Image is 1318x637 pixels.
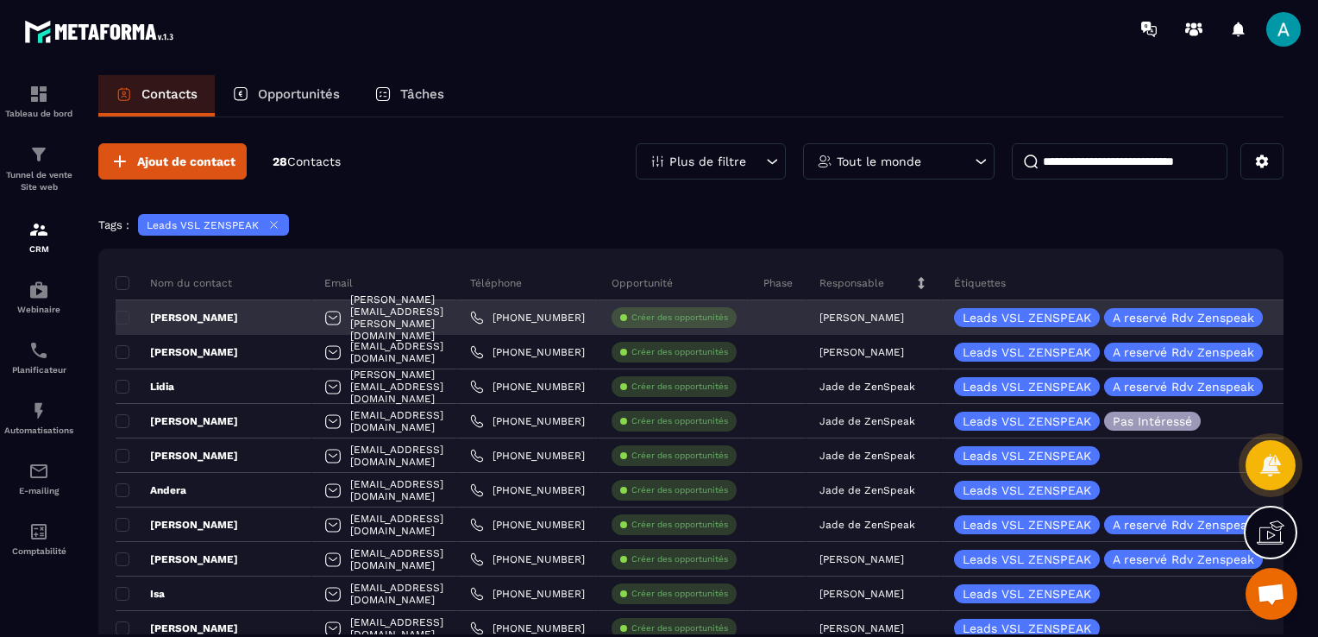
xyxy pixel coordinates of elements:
[631,588,728,600] p: Créer des opportunités
[116,380,174,394] p: Lidia
[116,552,238,566] p: [PERSON_NAME]
[4,546,73,556] p: Comptabilité
[116,449,238,463] p: [PERSON_NAME]
[819,415,915,427] p: Jade de ZenSpeak
[116,621,238,635] p: [PERSON_NAME]
[215,75,357,117] a: Opportunités
[4,71,73,131] a: formationformationTableau de bord
[963,346,1091,358] p: Leads VSL ZENSPEAK
[963,450,1091,462] p: Leads VSL ZENSPEAK
[819,346,904,358] p: [PERSON_NAME]
[147,219,259,231] p: Leads VSL ZENSPEAK
[28,340,49,361] img: scheduler
[963,622,1091,634] p: Leads VSL ZENSPEAK
[631,381,728,393] p: Créer des opportunités
[116,483,186,497] p: Andera
[631,484,728,496] p: Créer des opportunités
[357,75,461,117] a: Tâches
[819,519,915,531] p: Jade de ZenSpeak
[612,276,673,290] p: Opportunité
[116,311,238,325] p: [PERSON_NAME]
[837,155,921,167] p: Tout le monde
[470,449,585,463] a: [PHONE_NUMBER]
[4,448,73,508] a: emailemailE-mailing
[819,622,904,634] p: [PERSON_NAME]
[963,312,1091,324] p: Leads VSL ZENSPEAK
[24,16,179,47] img: logo
[819,312,904,324] p: [PERSON_NAME]
[819,381,915,393] p: Jade de ZenSpeak
[1113,415,1192,427] p: Pas Intéressé
[116,587,165,601] p: Isa
[4,365,73,375] p: Planificateur
[98,143,247,180] button: Ajout de contact
[98,218,129,231] p: Tags :
[28,280,49,300] img: automations
[4,131,73,206] a: formationformationTunnel de vente Site web
[819,276,884,290] p: Responsable
[819,450,915,462] p: Jade de ZenSpeak
[324,276,353,290] p: Email
[137,153,235,170] span: Ajout de contact
[470,380,585,394] a: [PHONE_NUMBER]
[819,588,904,600] p: [PERSON_NAME]
[4,206,73,267] a: formationformationCRM
[819,484,915,496] p: Jade de ZenSpeak
[631,519,728,531] p: Créer des opportunités
[1113,553,1254,565] p: A reservé Rdv Zenspeak
[116,345,238,359] p: [PERSON_NAME]
[669,155,746,167] p: Plus de filtre
[819,553,904,565] p: [PERSON_NAME]
[631,415,728,427] p: Créer des opportunités
[631,346,728,358] p: Créer des opportunités
[98,75,215,117] a: Contacts
[4,327,73,388] a: schedulerschedulerPlanificateur
[1113,312,1254,324] p: A reservé Rdv Zenspeak
[963,415,1091,427] p: Leads VSL ZENSPEAK
[258,86,340,102] p: Opportunités
[963,588,1091,600] p: Leads VSL ZENSPEAK
[4,244,73,254] p: CRM
[1113,346,1254,358] p: A reservé Rdv Zenspeak
[763,276,793,290] p: Phase
[4,508,73,569] a: accountantaccountantComptabilité
[116,276,232,290] p: Nom du contact
[287,155,341,168] span: Contacts
[470,345,585,359] a: [PHONE_NUMBER]
[1113,381,1254,393] p: A reservé Rdv Zenspeak
[141,86,198,102] p: Contacts
[116,414,238,428] p: [PERSON_NAME]
[631,622,728,634] p: Créer des opportunités
[954,276,1006,290] p: Étiquettes
[470,483,585,497] a: [PHONE_NUMBER]
[116,518,238,532] p: [PERSON_NAME]
[273,154,341,170] p: 28
[4,388,73,448] a: automationsautomationsAutomatisations
[470,414,585,428] a: [PHONE_NUMBER]
[4,426,73,435] p: Automatisations
[470,552,585,566] a: [PHONE_NUMBER]
[631,450,728,462] p: Créer des opportunités
[963,519,1091,531] p: Leads VSL ZENSPEAK
[28,461,49,482] img: email
[963,553,1091,565] p: Leads VSL ZENSPEAK
[4,267,73,327] a: automationsautomationsWebinaire
[4,169,73,193] p: Tunnel de vente Site web
[28,84,49,104] img: formation
[400,86,444,102] p: Tâches
[28,400,49,421] img: automations
[1113,519,1254,531] p: A reservé Rdv Zenspeak
[470,518,585,532] a: [PHONE_NUMBER]
[4,486,73,495] p: E-mailing
[4,305,73,314] p: Webinaire
[1246,568,1297,620] div: Ouvrir le chat
[631,312,728,324] p: Créer des opportunités
[470,587,585,601] a: [PHONE_NUMBER]
[28,219,49,240] img: formation
[631,553,728,565] p: Créer des opportunités
[963,381,1091,393] p: Leads VSL ZENSPEAK
[28,144,49,165] img: formation
[470,276,522,290] p: Téléphone
[470,311,585,325] a: [PHONE_NUMBER]
[4,109,73,118] p: Tableau de bord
